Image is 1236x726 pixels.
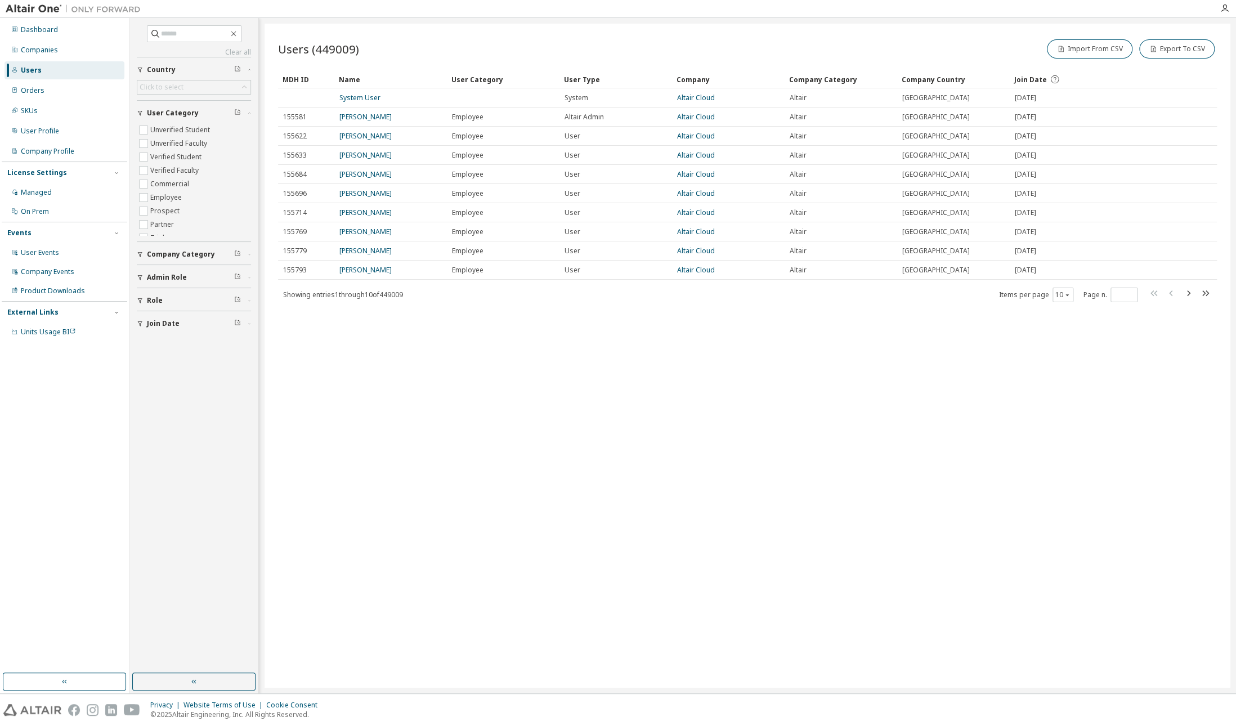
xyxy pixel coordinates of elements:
button: Admin Role [137,265,251,290]
span: User [565,266,580,275]
span: Employee [452,132,483,141]
div: Company Country [902,70,1005,88]
div: Cookie Consent [266,701,324,710]
span: Users (449009) [278,41,359,57]
span: [DATE] [1015,247,1036,256]
img: facebook.svg [68,704,80,716]
label: Unverified Student [150,123,212,137]
span: [GEOGRAPHIC_DATA] [902,208,970,217]
span: [GEOGRAPHIC_DATA] [902,113,970,122]
span: User Category [147,109,199,118]
span: Altair [790,227,807,236]
span: [GEOGRAPHIC_DATA] [902,151,970,160]
span: [DATE] [1015,266,1036,275]
div: User Type [564,70,668,88]
span: Showing entries 1 through 10 of 449009 [283,290,403,299]
span: User [565,227,580,236]
span: [GEOGRAPHIC_DATA] [902,227,970,236]
div: Managed [21,188,52,197]
div: Company Profile [21,147,74,156]
a: Altair Cloud [677,93,715,102]
span: Altair [790,170,807,179]
div: Product Downloads [21,286,85,295]
label: Partner [150,218,176,231]
span: Clear filter [234,319,241,328]
label: Verified Faculty [150,164,201,177]
div: Website Terms of Use [183,701,266,710]
span: 155696 [283,189,307,198]
span: Items per page [999,288,1073,302]
span: System [565,93,588,102]
img: instagram.svg [87,704,98,716]
a: Altair Cloud [677,112,715,122]
span: [DATE] [1015,170,1036,179]
a: Altair Cloud [677,265,715,275]
span: Altair [790,266,807,275]
div: On Prem [21,207,49,216]
label: Unverified Faculty [150,137,209,150]
span: [GEOGRAPHIC_DATA] [902,266,970,275]
span: [DATE] [1015,151,1036,160]
span: Employee [452,227,483,236]
img: Altair One [6,3,146,15]
span: Altair [790,113,807,122]
div: Click to select [140,83,183,92]
span: Clear filter [234,65,241,74]
a: Clear all [137,48,251,57]
button: Company Category [137,242,251,267]
span: Altair [790,247,807,256]
label: Prospect [150,204,182,218]
button: Export To CSV [1139,39,1215,59]
button: Country [137,57,251,82]
span: User [565,132,580,141]
span: 155622 [283,132,307,141]
span: Country [147,65,176,74]
div: Company [677,70,780,88]
a: [PERSON_NAME] [339,265,392,275]
div: Privacy [150,701,183,710]
div: Dashboard [21,25,58,34]
span: Employee [452,189,483,198]
button: Join Date [137,311,251,336]
span: Role [147,296,163,305]
div: User Category [451,70,555,88]
img: altair_logo.svg [3,704,61,716]
div: External Links [7,308,59,317]
a: Altair Cloud [677,208,715,217]
button: Role [137,288,251,313]
span: [GEOGRAPHIC_DATA] [902,132,970,141]
a: [PERSON_NAME] [339,208,392,217]
span: Join Date [1014,75,1047,84]
span: [DATE] [1015,189,1036,198]
div: License Settings [7,168,67,177]
span: [DATE] [1015,208,1036,217]
a: [PERSON_NAME] [339,112,392,122]
div: User Profile [21,127,59,136]
button: User Category [137,101,251,126]
div: Click to select [137,80,250,94]
span: User [565,189,580,198]
div: Company Events [21,267,74,276]
span: Altair [790,189,807,198]
img: linkedin.svg [105,704,117,716]
span: [GEOGRAPHIC_DATA] [902,93,970,102]
span: Page n. [1083,288,1138,302]
div: User Events [21,248,59,257]
a: Altair Cloud [677,131,715,141]
span: Admin Role [147,273,187,282]
div: Company Category [789,70,893,88]
span: Altair [790,208,807,217]
span: Company Category [147,250,215,259]
span: [GEOGRAPHIC_DATA] [902,247,970,256]
span: 155581 [283,113,307,122]
span: Units Usage BI [21,327,76,337]
span: Employee [452,151,483,160]
span: [GEOGRAPHIC_DATA] [902,170,970,179]
button: Import From CSV [1047,39,1132,59]
div: Name [339,70,442,88]
span: Clear filter [234,296,241,305]
a: Altair Cloud [677,189,715,198]
span: Clear filter [234,250,241,259]
span: Employee [452,266,483,275]
span: 155769 [283,227,307,236]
